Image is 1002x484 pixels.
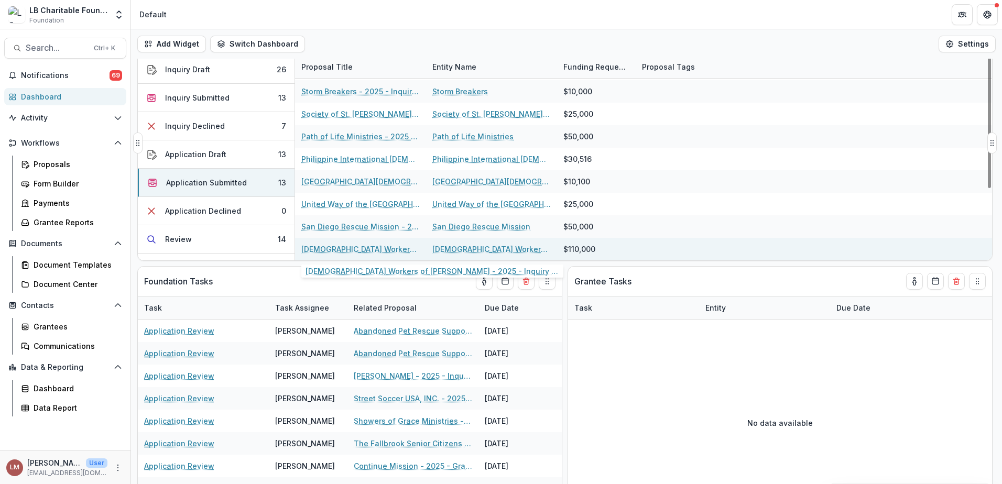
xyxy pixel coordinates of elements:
[21,71,110,80] span: Notifications
[478,432,557,455] div: [DATE]
[17,276,126,293] a: Document Center
[478,455,557,477] div: [DATE]
[636,61,701,72] div: Proposal Tags
[275,393,335,404] div: [PERSON_NAME]
[34,383,118,394] div: Dashboard
[497,273,514,290] button: Calendar
[21,301,110,310] span: Contacts
[301,86,420,97] a: Storm Breakers - 2025 - Inquiry Form
[21,363,110,372] span: Data & Reporting
[144,275,213,288] p: Foundation Tasks
[432,221,530,232] a: San Diego Rescue Mission
[432,199,551,210] a: United Way of the [GEOGRAPHIC_DATA] Area
[17,256,126,273] a: Document Templates
[301,131,420,142] a: Path of Life Ministries - 2025 - Grant Funding Request Requirements and Questionnaires - New Appl...
[17,318,126,335] a: Grantees
[166,177,247,188] div: Application Submitted
[636,56,767,78] div: Proposal Tags
[34,178,118,189] div: Form Builder
[138,84,295,112] button: Inquiry Submitted13
[34,321,118,332] div: Grantees
[574,275,631,288] p: Grantee Tasks
[21,91,118,102] div: Dashboard
[139,9,167,20] div: Default
[478,365,557,387] div: [DATE]
[563,176,590,187] div: $10,100
[165,92,230,103] div: Inquiry Submitted
[17,156,126,173] a: Proposals
[4,235,126,252] button: Open Documents
[144,325,214,336] a: Application Review
[563,153,592,164] div: $30,516
[478,342,557,365] div: [DATE]
[17,380,126,397] a: Dashboard
[4,67,126,84] button: Notifications69
[165,234,192,245] div: Review
[977,4,998,25] button: Get Help
[138,296,269,319] div: Task
[34,259,118,270] div: Document Templates
[354,370,472,381] a: [PERSON_NAME] - 2025 - Inquiry Form
[29,5,107,16] div: LB Charitable Foundation
[278,177,286,188] div: 13
[137,36,206,52] button: Add Widget
[568,302,598,313] div: Task
[278,92,286,103] div: 13
[939,36,996,52] button: Settings
[138,140,295,169] button: Application Draft13
[275,348,335,359] div: [PERSON_NAME]
[354,348,472,359] a: Abandoned Pet Rescue Support - 2025 - Grant Funding Request Requirements and Questionnaires
[301,108,420,119] a: Society of St. [PERSON_NAME] Particular Council of [GEOGRAPHIC_DATA] - 2025 - Inquiry Form
[426,61,483,72] div: Entity Name
[138,112,295,140] button: Inquiry Declined7
[4,135,126,151] button: Open Workflows
[432,176,551,187] a: [GEOGRAPHIC_DATA][DEMOGRAPHIC_DATA], Inc.
[478,410,557,432] div: [DATE]
[432,244,551,255] a: [DEMOGRAPHIC_DATA] Workers of [PERSON_NAME]
[699,296,830,319] div: Entity
[948,273,965,290] button: Delete card
[165,64,210,75] div: Inquiry Draft
[34,402,118,413] div: Data Report
[281,205,286,216] div: 0
[29,16,64,25] span: Foundation
[432,86,488,97] a: Storm Breakers
[269,296,347,319] div: Task Assignee
[27,468,107,478] p: [EMAIL_ADDRESS][DOMAIN_NAME]
[165,149,226,160] div: Application Draft
[34,217,118,228] div: Grantee Reports
[295,61,359,72] div: Proposal Title
[17,175,126,192] a: Form Builder
[86,458,107,468] p: User
[277,64,286,75] div: 26
[478,296,557,319] div: Due Date
[354,438,472,449] a: The Fallbrook Senior Citizens Service Club - 2025 - Grant Funding Request Requirements and Questi...
[135,7,171,22] nav: breadcrumb
[301,221,420,232] a: San Diego Rescue Mission - 2025 - Grant Funding Request Requirements and Questionnaires
[426,56,557,78] div: Entity Name
[34,279,118,290] div: Document Center
[354,393,472,404] a: Street Soccer USA, INC. - 2025 - Inquiry Form
[563,108,593,119] div: $25,000
[347,296,478,319] div: Related Proposal
[281,120,286,131] div: 7
[165,120,225,131] div: Inquiry Declined
[275,415,335,426] div: [PERSON_NAME]
[347,302,423,313] div: Related Proposal
[21,114,110,123] span: Activity
[952,4,973,25] button: Partners
[4,359,126,376] button: Open Data & Reporting
[138,197,295,225] button: Application Declined0
[295,56,426,78] div: Proposal Title
[34,159,118,170] div: Proposals
[17,399,126,416] a: Data Report
[144,460,214,471] a: Application Review
[969,273,986,290] button: Drag
[278,234,286,245] div: 14
[987,133,997,153] button: Drag
[557,56,636,78] div: Funding Requested
[4,38,126,59] button: Search...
